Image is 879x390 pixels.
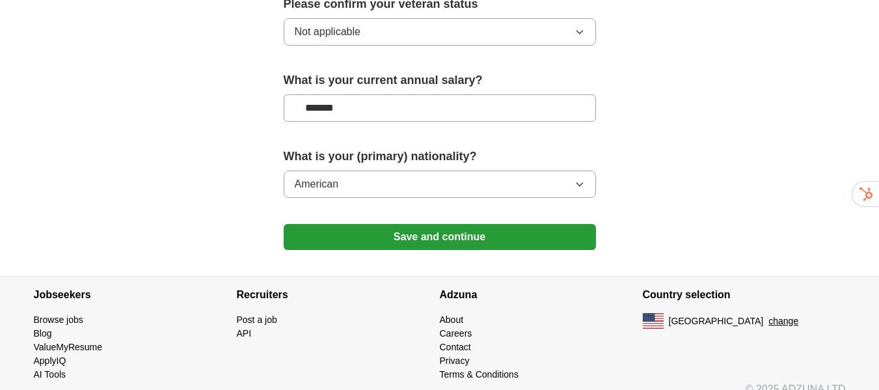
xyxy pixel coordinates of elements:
[768,314,798,328] button: change
[284,72,596,89] label: What is your current annual salary?
[284,18,596,46] button: Not applicable
[643,313,664,329] img: US flag
[295,24,360,40] span: Not applicable
[284,171,596,198] button: American
[34,314,83,325] a: Browse jobs
[237,328,252,339] a: API
[440,342,471,352] a: Contact
[669,314,764,328] span: [GEOGRAPHIC_DATA]
[440,355,470,366] a: Privacy
[295,176,339,192] span: American
[643,277,846,313] h4: Country selection
[440,369,519,380] a: Terms & Conditions
[34,342,103,352] a: ValueMyResume
[284,224,596,250] button: Save and continue
[34,355,66,366] a: ApplyIQ
[34,328,52,339] a: Blog
[440,314,464,325] a: About
[237,314,277,325] a: Post a job
[284,148,596,165] label: What is your (primary) nationality?
[440,328,472,339] a: Careers
[34,369,66,380] a: AI Tools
